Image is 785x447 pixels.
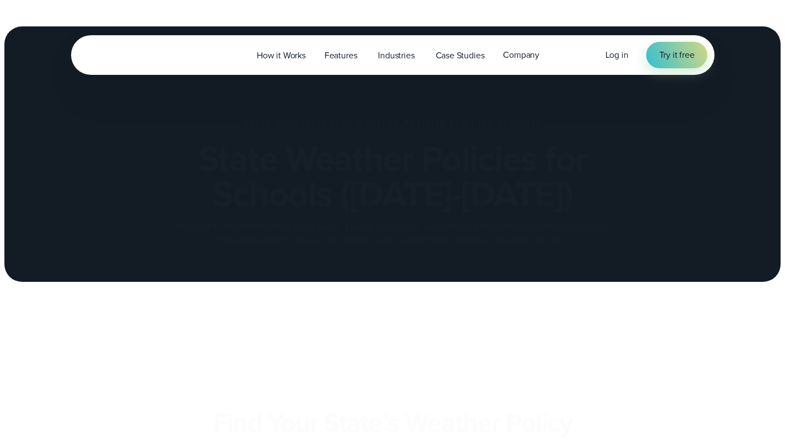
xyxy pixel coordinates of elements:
span: Case Studies [436,49,485,62]
span: Company [503,48,539,62]
span: Try it free [659,48,695,62]
span: Log in [605,48,629,61]
a: Case Studies [426,44,494,67]
span: Industries [378,49,414,62]
a: Log in [605,48,629,62]
a: How it Works [247,44,315,67]
a: Try it free [646,42,708,68]
span: How it Works [257,49,306,62]
span: Features [324,49,358,62]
